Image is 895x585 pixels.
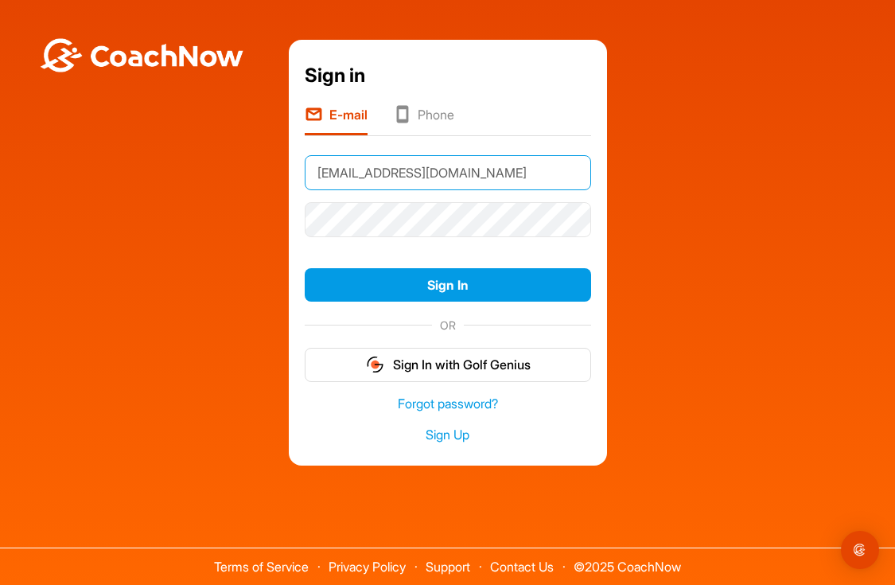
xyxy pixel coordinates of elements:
img: BwLJSsUCoWCh5upNqxVrqldRgqLPVwmV24tXu5FoVAoFEpwwqQ3VIfuoInZCoVCoTD4vwADAC3ZFMkVEQFDAAAAAElFTkSuQmCC [38,38,245,72]
a: Forgot password? [305,395,591,413]
a: Privacy Policy [329,559,406,575]
li: E-mail [305,105,368,135]
a: Support [426,559,470,575]
input: E-mail [305,155,591,190]
a: Contact Us [490,559,554,575]
span: OR [432,317,464,333]
button: Sign In with Golf Genius [305,348,591,382]
div: Sign in [305,61,591,90]
img: gg_logo [365,355,385,374]
li: Phone [393,105,454,135]
span: © 2025 CoachNow [566,548,689,573]
a: Sign Up [305,426,591,444]
button: Sign In [305,268,591,302]
a: Terms of Service [214,559,309,575]
div: Open Intercom Messenger [841,531,879,569]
